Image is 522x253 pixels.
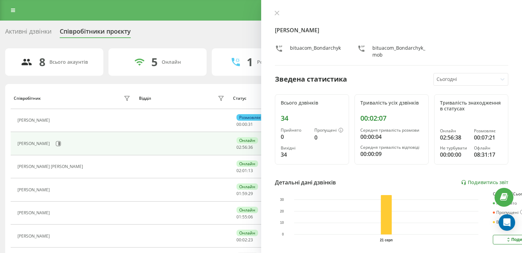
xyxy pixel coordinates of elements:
[440,133,468,142] div: 02:56:38
[242,214,247,220] span: 55
[236,122,253,127] div: : :
[474,150,502,159] div: 08:31:17
[440,129,468,133] div: Онлайн
[236,183,258,190] div: Онлайн
[499,214,515,231] div: Open Intercom Messenger
[360,133,423,141] div: 00:00:04
[282,233,284,237] text: 0
[314,128,343,133] div: Пропущені
[236,160,258,167] div: Онлайн
[275,26,509,34] h4: [PERSON_NAME]
[60,28,131,38] div: Співробітники проєкту
[440,150,468,159] div: 00:00:00
[248,168,253,173] span: 13
[236,207,258,213] div: Онлайн
[236,168,241,173] span: 02
[248,144,253,150] span: 36
[280,221,284,225] text: 10
[242,237,247,243] span: 02
[493,201,517,206] div: Прийнято
[18,188,51,192] div: [PERSON_NAME]
[248,214,253,220] span: 06
[360,114,423,122] div: 00:02:07
[474,146,502,150] div: Офлайн
[5,28,51,38] div: Активні дзвінки
[281,114,343,122] div: 34
[242,144,247,150] span: 56
[281,100,343,106] div: Всього дзвінків
[18,141,51,146] div: [PERSON_NAME]
[236,215,253,219] div: : :
[290,45,341,58] div: bituacom_Bondarchyk
[236,145,253,150] div: : :
[236,121,241,127] span: 00
[236,114,264,121] div: Розмовляє
[18,118,51,123] div: [PERSON_NAME]
[14,96,41,101] div: Співробітник
[18,210,51,215] div: [PERSON_NAME]
[281,150,309,159] div: 34
[280,209,284,213] text: 20
[236,238,253,242] div: : :
[49,59,88,65] div: Всього акаунтів
[247,56,253,69] div: 1
[242,191,247,196] span: 59
[281,146,309,150] div: Вихідні
[380,238,393,242] text: 21 серп
[275,178,336,186] div: Детальні дані дзвінків
[474,133,502,142] div: 00:07:21
[474,129,502,133] div: Розмовляє
[233,96,246,101] div: Статус
[236,168,253,173] div: : :
[493,220,511,225] div: Вихідні
[39,56,45,69] div: 8
[236,144,241,150] span: 02
[236,191,241,196] span: 01
[151,56,158,69] div: 5
[314,133,343,142] div: 0
[360,150,423,158] div: 00:00:09
[236,214,241,220] span: 01
[236,137,258,144] div: Онлайн
[360,145,423,150] div: Середня тривалість відповіді
[18,164,85,169] div: [PERSON_NAME] [PERSON_NAME]
[281,133,309,141] div: 0
[236,191,253,196] div: : :
[360,100,423,106] div: Тривалість усіх дзвінків
[236,237,241,243] span: 00
[236,230,258,236] div: Онлайн
[275,74,347,84] div: Зведена статистика
[242,121,247,127] span: 00
[248,237,253,243] span: 23
[360,128,423,133] div: Середня тривалість розмови
[242,168,247,173] span: 01
[18,234,51,239] div: [PERSON_NAME]
[440,100,502,112] div: Тривалість знаходження в статусах
[440,146,468,150] div: Не турбувати
[248,121,253,127] span: 31
[248,191,253,196] span: 29
[139,96,151,101] div: Відділ
[280,198,284,202] text: 30
[162,59,181,65] div: Онлайн
[281,128,309,133] div: Прийнято
[461,180,508,185] a: Подивитись звіт
[372,45,426,58] div: bituacom_Bondarchyk_mob
[257,59,290,65] div: Розмовляють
